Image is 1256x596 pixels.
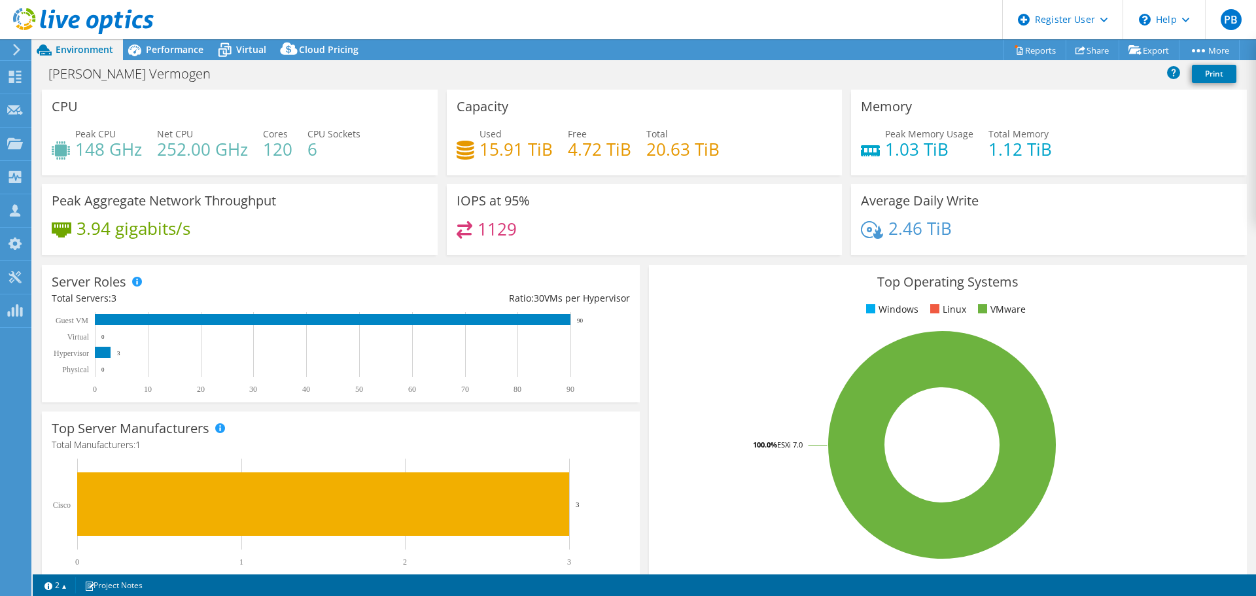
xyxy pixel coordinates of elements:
[56,43,113,56] span: Environment
[646,142,720,156] h4: 20.63 TiB
[157,142,248,156] h4: 252.00 GHz
[299,43,358,56] span: Cloud Pricing
[77,221,190,236] h4: 3.94 gigabits/s
[52,438,630,452] h4: Total Manufacturers:
[480,142,553,156] h4: 15.91 TiB
[101,334,105,340] text: 0
[1066,40,1119,60] a: Share
[263,128,288,140] span: Cores
[885,128,973,140] span: Peak Memory Usage
[1119,40,1179,60] a: Export
[777,440,803,449] tspan: ESXi 7.0
[117,350,120,357] text: 3
[53,500,71,510] text: Cisco
[408,385,416,394] text: 60
[975,302,1026,317] li: VMware
[52,194,276,208] h3: Peak Aggregate Network Throughput
[52,275,126,289] h3: Server Roles
[307,128,360,140] span: CPU Sockets
[67,332,90,342] text: Virtual
[514,385,521,394] text: 80
[659,275,1237,289] h3: Top Operating Systems
[861,99,912,114] h3: Memory
[355,385,363,394] text: 50
[461,385,469,394] text: 70
[144,385,152,394] text: 10
[54,349,89,358] text: Hypervisor
[263,142,292,156] h4: 120
[863,302,918,317] li: Windows
[75,557,79,567] text: 0
[75,142,142,156] h4: 148 GHz
[52,291,341,306] div: Total Servers:
[93,385,97,394] text: 0
[457,194,530,208] h3: IOPS at 95%
[35,577,76,593] a: 2
[534,292,544,304] span: 30
[403,557,407,567] text: 2
[302,385,310,394] text: 40
[927,302,966,317] li: Linux
[568,128,587,140] span: Free
[888,221,952,236] h4: 2.46 TiB
[1221,9,1242,30] span: PB
[197,385,205,394] text: 20
[75,128,116,140] span: Peak CPU
[56,316,88,325] text: Guest VM
[1139,14,1151,26] svg: \n
[576,500,580,508] text: 3
[307,142,360,156] h4: 6
[236,43,266,56] span: Virtual
[567,385,574,394] text: 90
[146,43,203,56] span: Performance
[988,142,1052,156] h4: 1.12 TiB
[480,128,502,140] span: Used
[43,67,231,81] h1: [PERSON_NAME] Vermogen
[157,128,193,140] span: Net CPU
[568,142,631,156] h4: 4.72 TiB
[577,317,584,324] text: 90
[75,577,152,593] a: Project Notes
[239,557,243,567] text: 1
[885,142,973,156] h4: 1.03 TiB
[135,438,141,451] span: 1
[567,557,571,567] text: 3
[1003,40,1066,60] a: Reports
[52,421,209,436] h3: Top Server Manufacturers
[988,128,1049,140] span: Total Memory
[341,291,630,306] div: Ratio: VMs per Hypervisor
[1192,65,1236,83] a: Print
[52,99,78,114] h3: CPU
[753,440,777,449] tspan: 100.0%
[101,366,105,373] text: 0
[1179,40,1240,60] a: More
[62,365,89,374] text: Physical
[457,99,508,114] h3: Capacity
[111,292,116,304] span: 3
[861,194,979,208] h3: Average Daily Write
[249,385,257,394] text: 30
[646,128,668,140] span: Total
[478,222,517,236] h4: 1129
